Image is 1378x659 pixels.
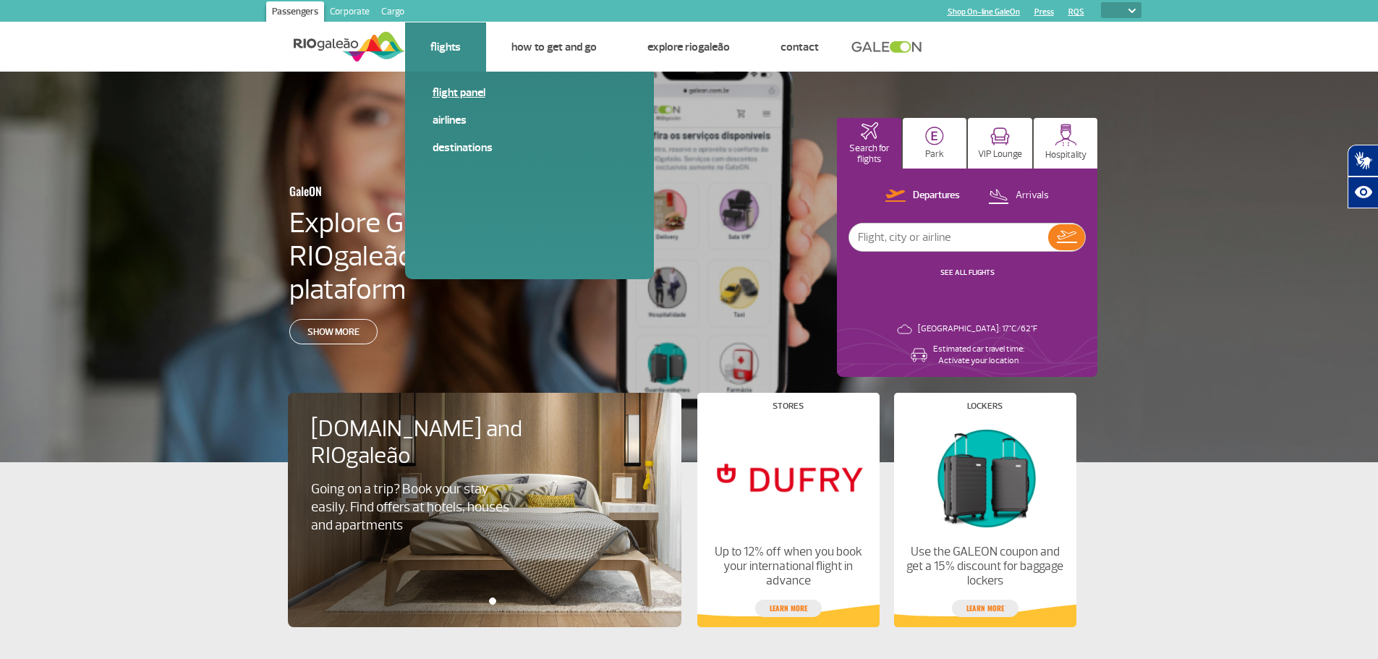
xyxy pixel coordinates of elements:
[781,40,819,54] a: Contact
[755,600,822,617] a: Learn more
[289,176,531,206] h3: GaleON
[861,122,878,140] img: airplaneHomeActive.svg
[433,85,626,101] a: Flight panel
[925,149,944,160] p: Park
[289,206,602,306] h4: Explore GaleON: RIOgaleão’s digital plataform
[968,118,1032,169] button: VIP Lounge
[925,127,944,145] img: carParkingHome.svg
[913,189,960,203] p: Departures
[1016,189,1049,203] p: Arrivals
[1348,145,1378,208] div: Plugin de acessibilidade da Hand Talk.
[266,1,324,25] a: Passengers
[933,344,1024,367] p: Estimated car travel time: Activate your location
[978,149,1022,160] p: VIP Lounge
[837,118,901,169] button: Search for flights
[709,545,867,588] p: Up to 12% off when you book your international flight in advance
[1034,7,1054,17] a: Press
[849,224,1048,251] input: Flight, city or airline
[903,118,967,169] button: Park
[948,7,1020,17] a: Shop On-line GaleOn
[936,267,999,279] button: SEE ALL FLIGHTS
[433,112,626,128] a: Airlines
[324,1,375,25] a: Corporate
[881,187,964,205] button: Departures
[1348,177,1378,208] button: Abrir recursos assistivos.
[773,402,804,410] h4: Stores
[1034,118,1098,169] button: Hospitality
[709,422,867,533] img: Stores
[433,140,626,156] a: Destinations
[906,545,1063,588] p: Use the GALEON coupon and get a 15% discount for baggage lockers
[311,416,541,469] h4: [DOMAIN_NAME] and RIOgaleão
[844,143,894,165] p: Search for flights
[940,268,995,277] a: SEE ALL FLIGHTS
[967,402,1003,410] h4: Lockers
[311,416,658,535] a: [DOMAIN_NAME] and RIOgaleãoGoing on a trip? Book your stay easily. Find offers at hotels, houses ...
[430,40,461,54] a: Flights
[1348,145,1378,177] button: Abrir tradutor de língua de sinais.
[1068,7,1084,17] a: RQS
[1055,124,1077,146] img: hospitality.svg
[375,1,410,25] a: Cargo
[647,40,730,54] a: Explore RIOgaleão
[289,319,378,344] a: Show more
[906,422,1063,533] img: Lockers
[990,127,1010,145] img: vipRoom.svg
[918,323,1037,335] p: [GEOGRAPHIC_DATA]: 17°C/62°F
[311,480,516,535] p: Going on a trip? Book your stay easily. Find offers at hotels, houses and apartments
[984,187,1053,205] button: Arrivals
[511,40,597,54] a: How to get and go
[952,600,1018,617] a: Learn more
[1045,150,1086,161] p: Hospitality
